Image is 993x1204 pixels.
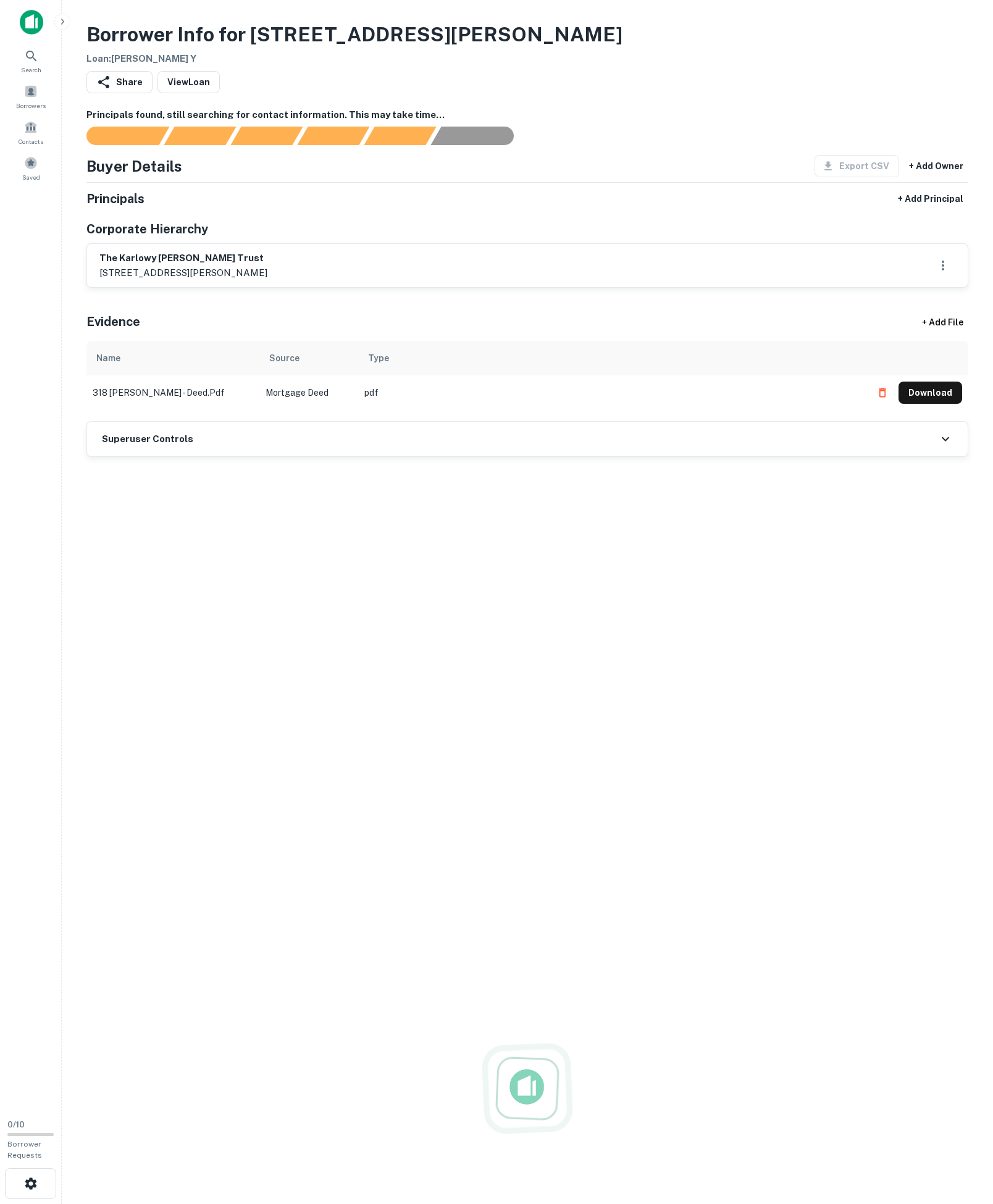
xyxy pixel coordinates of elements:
div: AI fulfillment process complete. [431,127,529,145]
div: scrollable content [86,341,968,421]
h6: Loan : [PERSON_NAME] Y [86,52,622,66]
div: + Add File [899,311,986,333]
button: Share [86,71,153,93]
span: Search [21,65,41,75]
h6: the karlowy [PERSON_NAME] trust [99,251,267,265]
td: Mortgage Deed [259,375,358,410]
h5: Principals [86,190,145,208]
span: Borrowers [16,101,46,111]
h6: Principals found, still searching for contact information. This may take time... [86,108,968,122]
span: 0 / 10 [7,1120,25,1129]
div: Sending borrower request to AI... [72,127,164,145]
div: Type [368,351,389,366]
div: Principals found, AI now looking for contact information... [297,127,369,145]
a: Saved [4,151,58,185]
h6: Superuser Controls [102,432,193,446]
a: Borrowers [4,80,58,113]
th: Type [358,341,865,375]
td: 318 [PERSON_NAME] - deed.pdf [86,375,259,410]
div: Documents found, AI parsing details... [230,127,303,145]
a: Search [4,44,58,77]
div: Your request is received and processing... [164,127,236,145]
button: Delete file [871,383,894,403]
h5: Evidence [86,312,140,331]
button: Download [899,382,962,404]
button: + Add Owner [904,155,968,177]
a: ViewLoan [157,71,220,93]
span: Borrower Requests [7,1140,42,1160]
span: Contacts [19,136,43,146]
div: Principals found, still searching for contact information. This may take time... [364,127,436,145]
button: + Add Principal [893,188,968,210]
img: capitalize-icon.png [20,10,43,35]
td: pdf [358,375,865,410]
h4: Buyer Details [86,155,182,177]
p: [STREET_ADDRESS][PERSON_NAME] [99,265,267,280]
div: Source [269,351,300,366]
div: Name [96,351,120,366]
iframe: Chat Widget [931,1105,993,1164]
h5: Corporate Hierarchy [86,220,208,238]
th: Name [86,341,259,375]
th: Source [259,341,358,375]
span: Saved [22,172,40,182]
a: Contacts [4,115,58,149]
h3: Borrower Info for [STREET_ADDRESS][PERSON_NAME] [86,20,622,49]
